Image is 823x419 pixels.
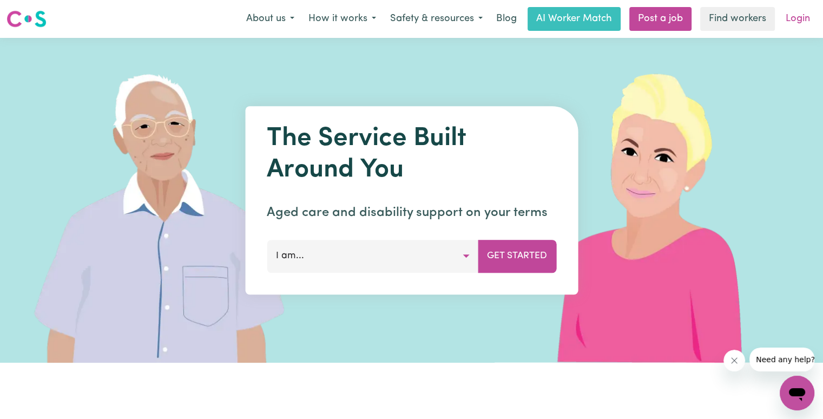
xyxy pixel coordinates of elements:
a: Find workers [700,7,775,31]
button: Get Started [478,240,556,272]
a: AI Worker Match [528,7,621,31]
a: Login [779,7,817,31]
a: Post a job [629,7,692,31]
iframe: Button to launch messaging window [780,376,814,410]
img: Careseekers logo [6,9,47,29]
p: Aged care and disability support on your terms [267,203,556,222]
button: I am... [267,240,478,272]
a: Careseekers logo [6,6,47,31]
iframe: Close message [723,350,745,371]
span: Need any help? [6,8,65,16]
button: About us [239,8,301,30]
a: Blog [490,7,523,31]
h1: The Service Built Around You [267,123,556,186]
button: How it works [301,8,383,30]
iframe: Message from company [749,348,814,371]
button: Safety & resources [383,8,490,30]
